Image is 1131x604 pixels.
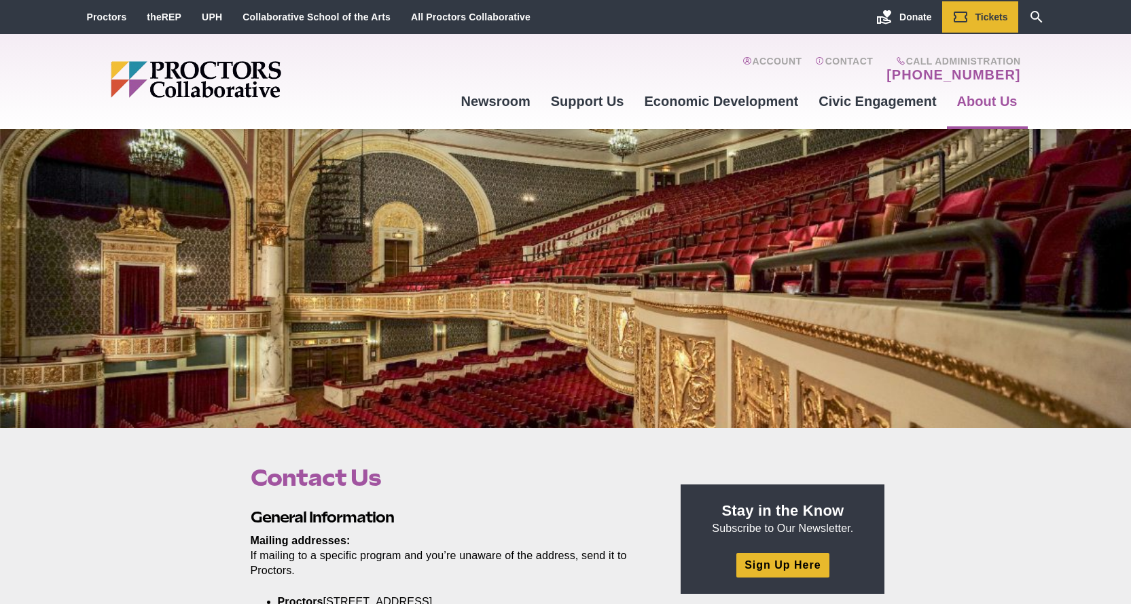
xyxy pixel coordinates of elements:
a: Economic Development [634,83,809,120]
a: UPH [202,12,222,22]
a: Tickets [942,1,1018,33]
h1: Contact Us [251,465,650,491]
span: Donate [899,12,931,22]
a: Collaborative School of the Arts [243,12,391,22]
a: Newsroom [450,83,540,120]
a: Donate [866,1,941,33]
a: Proctors [87,12,127,22]
a: Search [1018,1,1055,33]
a: About Us [947,83,1028,120]
a: Civic Engagement [808,83,946,120]
p: Subscribe to Our Newsletter. [697,501,868,536]
p: If mailing to a specific program and you’re unaware of the address, send it to Proctors. [251,533,650,578]
a: All Proctors Collaborative [411,12,531,22]
span: Call Administration [882,56,1020,67]
a: Contact [815,56,873,83]
strong: Stay in the Know [722,502,844,519]
a: Sign Up Here [736,553,829,577]
strong: Mailing addresses: [251,535,351,546]
img: Proctors logo [111,61,386,98]
a: Support Us [541,83,634,120]
a: theREP [147,12,181,22]
span: Tickets [975,12,1008,22]
h2: General Information [251,507,650,528]
a: [PHONE_NUMBER] [886,67,1020,83]
a: Account [742,56,802,83]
